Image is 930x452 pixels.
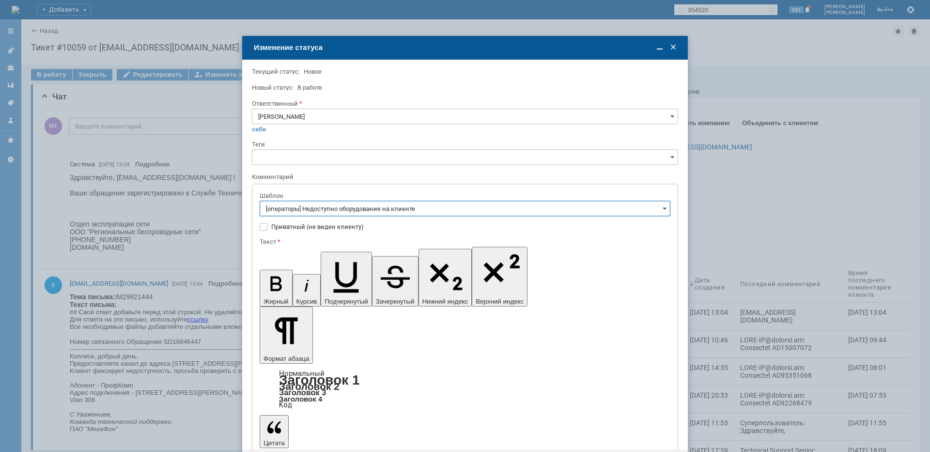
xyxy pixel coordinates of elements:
a: Заголовок 2 [279,381,340,392]
div: 2) проверку целостности кабельной трассы от PoE-инжектора до антенны [4,66,141,81]
button: Зачеркнутый [372,256,418,307]
span: Жирный [263,298,289,305]
button: Формат абзаца [260,307,313,364]
span: Новое [304,68,322,75]
div: Шаблон [260,193,668,199]
a: Заголовок 4 [279,395,322,403]
span: Верхний индекс [476,298,524,305]
button: Подчеркнутый [321,252,372,307]
label: Новый статус: [252,84,294,91]
span: Закрыть [668,43,678,52]
div: Теги [252,141,676,147]
div: Текст [260,239,668,245]
span: Курсив [296,298,317,305]
div: Комментарий [252,173,676,182]
span: В работе [297,84,322,91]
div: Изменение статуса [254,43,678,52]
a: себе [252,126,266,133]
button: Жирный [260,270,293,307]
span: Цитата [263,439,285,447]
label: Текущий статус: [252,68,300,75]
button: Курсив [293,274,321,307]
a: Код [279,401,292,409]
a: Заголовок 3 [279,388,326,397]
div: Ответственный [252,100,676,107]
span: Свернуть (Ctrl + M) [655,43,665,52]
a: Заголовок 1 [279,372,360,387]
span: Зачеркнутый [376,298,415,305]
span: Нижний индекс [422,298,468,305]
a: ссылку [118,23,139,30]
label: Приватный (не виден клиенту) [271,223,668,231]
button: Цитата [260,415,289,448]
div: Формат абзаца [260,371,670,408]
button: Верхний индекс [472,247,527,307]
span: Формат абзаца [263,355,309,362]
a: Нормальный [279,369,325,378]
span: Подчеркнутый [325,298,368,305]
button: Нижний индекс [418,249,472,307]
div: 1) проверку электропитания приемной антенны, при его наличии, выполнить перезагрузку, путем отклю... [4,35,141,66]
